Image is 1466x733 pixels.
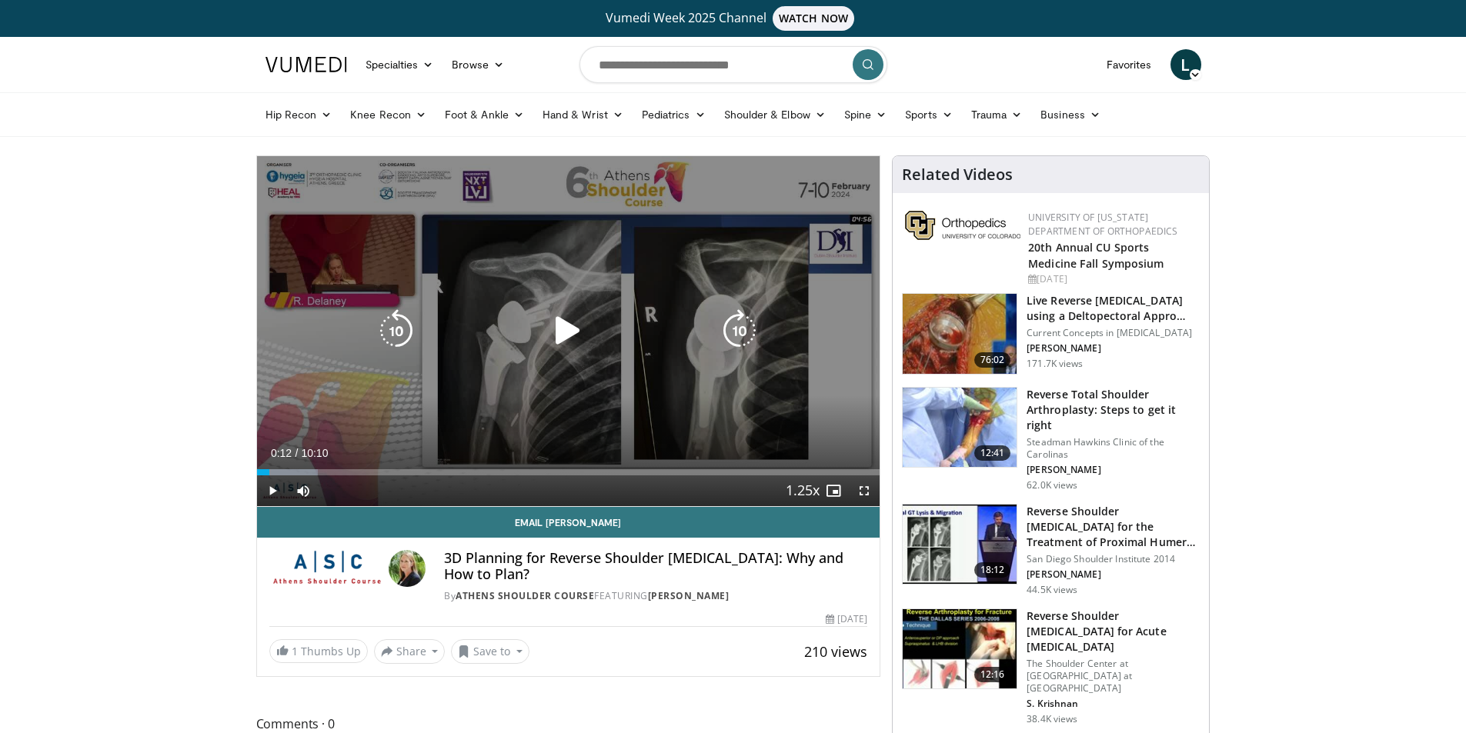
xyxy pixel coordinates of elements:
p: San Diego Shoulder Institute 2014 [1027,553,1200,565]
a: 12:41 Reverse Total Shoulder Arthroplasty: Steps to get it right Steadman Hawkins Clinic of the C... [902,387,1200,491]
p: S. Krishnan [1027,698,1200,710]
p: 171.7K views [1027,358,1083,370]
span: 18:12 [974,562,1011,578]
button: Fullscreen [849,475,880,506]
a: Business [1031,99,1110,130]
h3: Reverse Shoulder [MEDICAL_DATA] for Acute [MEDICAL_DATA] [1027,608,1200,655]
p: 62.0K views [1027,479,1077,491]
video-js: Video Player [257,156,880,507]
a: [PERSON_NAME] [648,589,730,602]
button: Play [257,475,288,506]
span: 12:16 [974,667,1011,682]
a: Athens Shoulder Course [456,589,594,602]
img: VuMedi Logo [265,57,347,72]
img: 355603a8-37da-49b6-856f-e00d7e9307d3.png.150x105_q85_autocrop_double_scale_upscale_version-0.2.png [905,211,1020,240]
a: Spine [835,99,896,130]
a: Hand & Wrist [533,99,633,130]
a: 18:12 Reverse Shoulder [MEDICAL_DATA] for the Treatment of Proximal Humeral … San Diego Shoulder ... [902,504,1200,596]
a: L [1170,49,1201,80]
img: 684033_3.png.150x105_q85_crop-smart_upscale.jpg [903,294,1017,374]
p: Current Concepts in [MEDICAL_DATA] [1027,327,1200,339]
a: 1 Thumbs Up [269,639,368,663]
div: By FEATURING [444,589,867,603]
span: 1 [292,644,298,658]
a: Hip Recon [256,99,342,130]
a: Favorites [1097,49,1161,80]
p: [PERSON_NAME] [1027,464,1200,476]
h3: Reverse Total Shoulder Arthroplasty: Steps to get it right [1027,387,1200,433]
input: Search topics, interventions [579,46,887,83]
a: 12:16 Reverse Shoulder [MEDICAL_DATA] for Acute [MEDICAL_DATA] The Shoulder Center at [GEOGRAPHIC... [902,608,1200,725]
a: Specialties [356,49,443,80]
p: 44.5K views [1027,584,1077,596]
img: Avatar [389,550,426,587]
button: Save to [451,639,529,664]
span: 10:10 [301,447,328,459]
a: 20th Annual CU Sports Medicine Fall Symposium [1028,240,1164,271]
a: Trauma [962,99,1032,130]
a: Knee Recon [341,99,436,130]
a: Email [PERSON_NAME] [257,507,880,538]
h3: Live Reverse [MEDICAL_DATA] using a Deltopectoral Appro… [1027,293,1200,324]
img: Q2xRg7exoPLTwO8X4xMDoxOjA4MTsiGN.150x105_q85_crop-smart_upscale.jpg [903,505,1017,585]
a: Shoulder & Elbow [715,99,835,130]
p: The Shoulder Center at [GEOGRAPHIC_DATA] at [GEOGRAPHIC_DATA] [1027,658,1200,695]
h3: Reverse Shoulder [MEDICAL_DATA] for the Treatment of Proximal Humeral … [1027,504,1200,550]
a: Pediatrics [633,99,715,130]
img: butch_reverse_arthroplasty_3.png.150x105_q85_crop-smart_upscale.jpg [903,609,1017,689]
button: Mute [288,475,319,506]
span: WATCH NOW [773,6,854,31]
a: University of [US_STATE] Department of Orthopaedics [1028,211,1177,238]
p: 38.4K views [1027,713,1077,725]
div: [DATE] [826,612,867,626]
a: Browse [442,49,513,80]
h4: Related Videos [902,165,1013,184]
button: Share [374,639,446,664]
div: Progress Bar [257,469,880,475]
span: 76:02 [974,352,1011,368]
p: Steadman Hawkins Clinic of the Carolinas [1027,436,1200,461]
img: 326034_0000_1.png.150x105_q85_crop-smart_upscale.jpg [903,388,1017,468]
span: 0:12 [271,447,292,459]
a: Sports [896,99,962,130]
a: Vumedi Week 2025 ChannelWATCH NOW [268,6,1199,31]
p: [PERSON_NAME] [1027,342,1200,355]
span: 210 views [804,642,867,661]
h4: 3D Planning for Reverse Shoulder [MEDICAL_DATA]: Why and How to Plan? [444,550,867,583]
button: Playback Rate [787,475,818,506]
p: [PERSON_NAME] [1027,568,1200,581]
a: 76:02 Live Reverse [MEDICAL_DATA] using a Deltopectoral Appro… Current Concepts in [MEDICAL_DATA]... [902,293,1200,375]
span: 12:41 [974,445,1011,461]
a: Foot & Ankle [436,99,533,130]
button: Enable picture-in-picture mode [818,475,849,506]
img: Athens Shoulder Course [269,550,383,587]
div: [DATE] [1028,272,1197,286]
span: / [296,447,299,459]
